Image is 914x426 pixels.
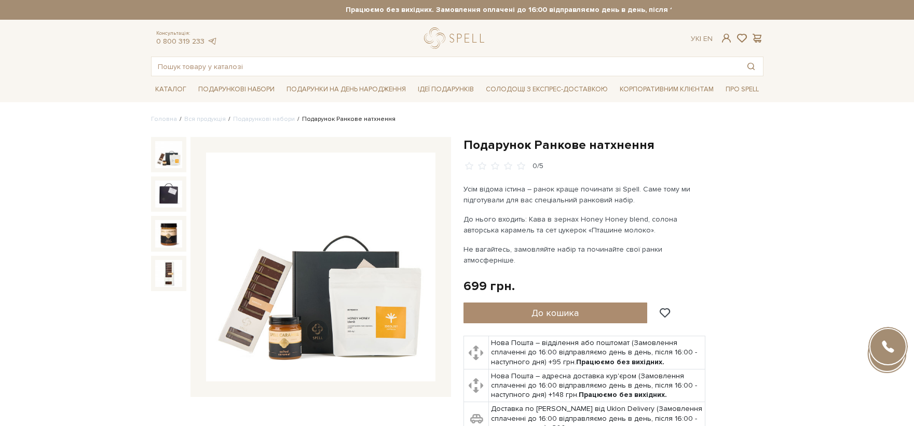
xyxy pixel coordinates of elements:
[739,57,763,76] button: Пошук товару у каталозі
[576,358,664,366] b: Працюємо без вихідних.
[155,141,182,168] img: Подарунок Ранкове натхнення
[700,34,701,43] span: |
[616,80,718,98] a: Корпоративним клієнтам
[152,57,739,76] input: Пошук товару у каталозі
[531,307,579,319] span: До кошика
[721,81,763,98] span: Про Spell
[155,220,182,247] img: Подарунок Ранкове натхнення
[151,115,177,123] a: Головна
[156,30,217,37] span: Консультація:
[151,81,190,98] span: Каталог
[184,115,226,123] a: Вся продукція
[424,28,489,49] a: logo
[463,214,707,236] p: До нього входить: Кава в зернах Honey Honey blend, солона авторська карамель та сет цукерок «Пташ...
[488,336,705,369] td: Нова Пошта – відділення або поштомат (Замовлення сплаченні до 16:00 відправляємо день в день, піс...
[156,37,204,46] a: 0 800 319 233
[155,181,182,208] img: Подарунок Ранкове натхнення
[233,115,295,123] a: Подарункові набори
[703,34,713,43] a: En
[691,34,713,44] div: Ук
[282,81,410,98] span: Подарунки на День народження
[194,81,279,98] span: Подарункові набори
[533,161,543,171] div: 0/5
[482,80,612,98] a: Солодощі з експрес-доставкою
[414,81,478,98] span: Ідеї подарунків
[463,303,648,323] button: До кошика
[243,5,855,15] strong: Працюємо без вихідних. Замовлення оплачені до 16:00 відправляємо день в день, після 16:00 - насту...
[155,260,182,287] img: Подарунок Ранкове натхнення
[579,390,667,399] b: Працюємо без вихідних.
[463,184,707,205] p: Усім відома істина – ранок краще починати зі Spell. Саме тому ми підготували для вас спеціальний ...
[207,37,217,46] a: telegram
[295,115,395,124] li: Подарунок Ранкове натхнення
[488,369,705,402] td: Нова Пошта – адресна доставка кур'єром (Замовлення сплаченні до 16:00 відправляємо день в день, п...
[206,153,435,382] img: Подарунок Ранкове натхнення
[463,278,515,294] div: 699 грн.
[463,137,763,153] h1: Подарунок Ранкове натхнення
[463,244,707,266] p: Не вагайтесь, замовляйте набір та починайте свої ранки атмосферніше.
